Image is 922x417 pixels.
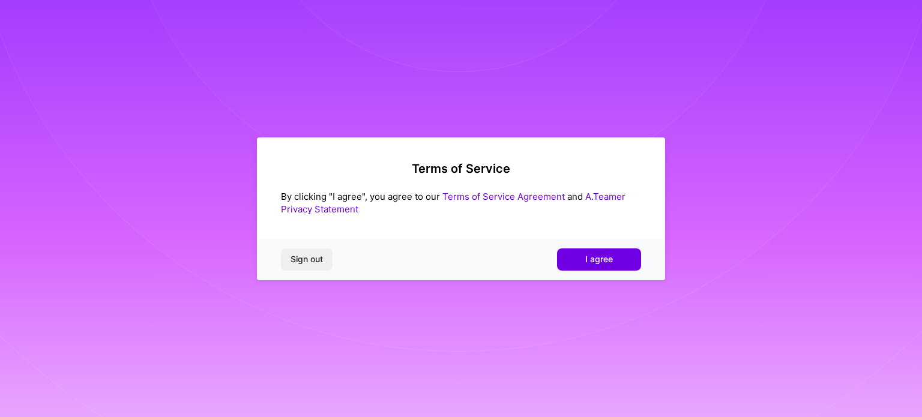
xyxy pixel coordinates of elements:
div: By clicking "I agree", you agree to our and [281,190,641,215]
span: I agree [585,253,613,265]
button: Sign out [281,248,333,270]
h2: Terms of Service [281,161,641,176]
a: Terms of Service Agreement [442,191,565,202]
button: I agree [557,248,641,270]
span: Sign out [291,253,323,265]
